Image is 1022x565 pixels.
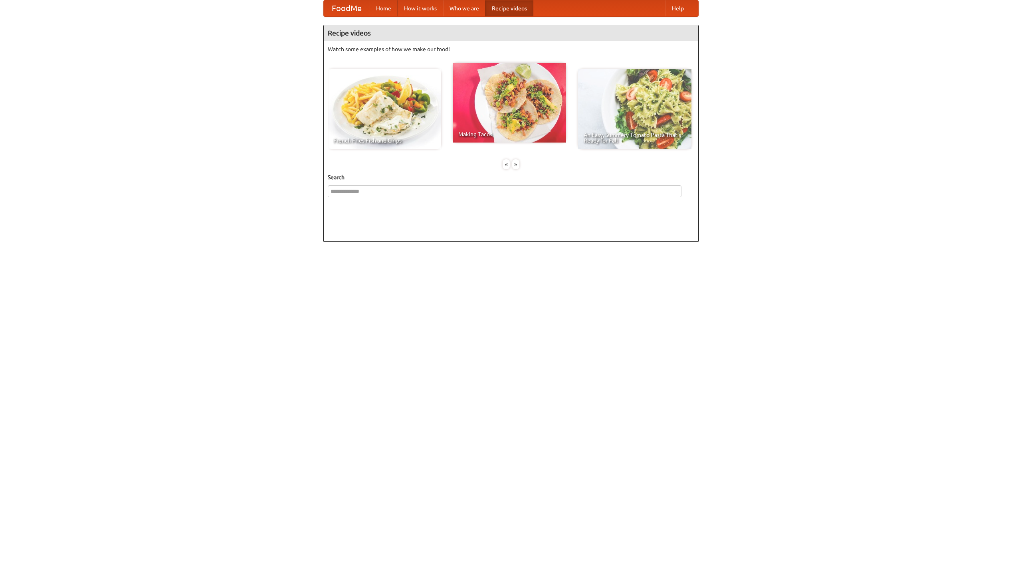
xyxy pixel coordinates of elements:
[328,173,694,181] h5: Search
[578,69,691,149] a: An Easy, Summery Tomato Pasta That's Ready for Fall
[458,131,561,137] span: Making Tacos
[328,45,694,53] p: Watch some examples of how we make our food!
[665,0,690,16] a: Help
[324,25,698,41] h4: Recipe videos
[453,63,566,143] a: Making Tacos
[324,0,370,16] a: FoodMe
[584,132,686,143] span: An Easy, Summery Tomato Pasta That's Ready for Fall
[512,159,519,169] div: »
[328,69,441,149] a: French Fries Fish and Chips
[485,0,533,16] a: Recipe videos
[443,0,485,16] a: Who we are
[398,0,443,16] a: How it works
[503,159,510,169] div: «
[370,0,398,16] a: Home
[333,138,436,143] span: French Fries Fish and Chips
